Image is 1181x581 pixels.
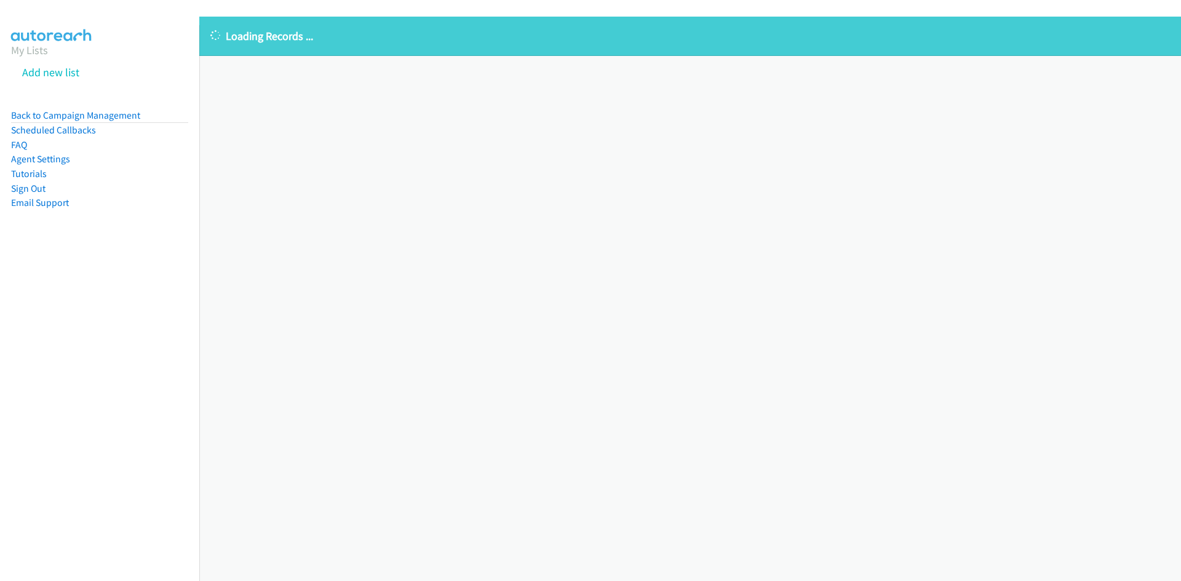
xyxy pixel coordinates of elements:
a: My Lists [11,43,48,57]
a: Sign Out [11,183,46,194]
a: Back to Campaign Management [11,109,140,121]
a: Scheduled Callbacks [11,124,96,136]
a: Agent Settings [11,153,70,165]
a: Add new list [22,65,79,79]
a: Email Support [11,197,69,208]
a: FAQ [11,139,27,151]
a: Tutorials [11,168,47,180]
p: Loading Records ... [210,28,1170,44]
